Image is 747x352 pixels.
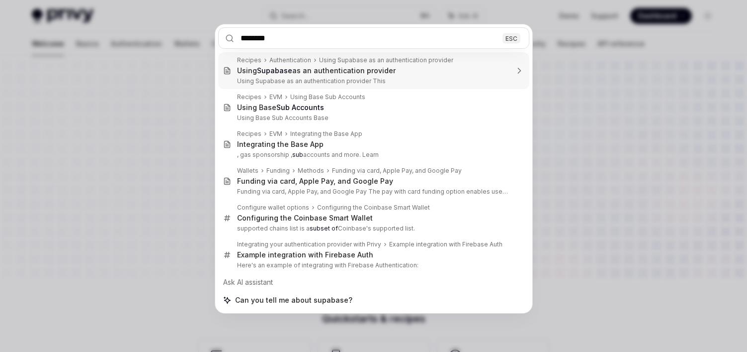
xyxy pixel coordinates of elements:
[237,140,324,149] div: Integrating the Base App
[237,177,393,186] div: Funding via card, Apple Pay, and Google Pay
[332,167,462,175] div: Funding via card, Apple Pay, and Google Pay
[237,56,261,64] div: Recipes
[290,130,362,138] div: Integrating the Base App
[237,240,381,248] div: Integrating your authentication provider with Privy
[237,188,508,196] p: Funding via card, Apple Pay, and Google Pay The pay with card funding option enables users to purcha
[237,93,261,101] div: Recipes
[237,167,258,175] div: Wallets
[237,103,324,112] div: Using Base
[269,93,282,101] div: EVM
[237,225,508,233] p: supported chains list is a Coinbase's supported list.
[237,66,396,75] div: Using as an authentication provider
[266,167,290,175] div: Funding
[237,114,508,122] p: Using Base Sub Accounts Base
[310,225,338,232] b: subset of
[237,214,373,223] div: Configuring the Coinbase Smart Wallet
[237,261,508,269] p: Here's an example of integrating with Firebase Authentication:
[237,151,508,159] p: , gas sponsorship , accounts and more. Learn
[237,77,508,85] p: Using Supabase as an authentication provider This
[290,93,365,101] div: Using Base Sub Accounts
[389,240,502,248] div: Example integration with Firebase Auth
[298,167,324,175] div: Methods
[237,130,261,138] div: Recipes
[276,103,324,112] b: Sub Accounts
[257,66,292,75] b: Supabase
[502,33,520,43] div: ESC
[235,295,352,305] span: Can you tell me about supabase?
[269,130,282,138] div: EVM
[269,56,311,64] div: Authentication
[237,250,373,259] div: Example integration with Firebase Auth
[319,56,453,64] div: Using Supabase as an authentication provider
[317,204,430,212] div: Configuring the Coinbase Smart Wallet
[237,204,309,212] div: Configure wallet options
[218,273,529,291] div: Ask AI assistant
[292,151,303,158] b: sub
